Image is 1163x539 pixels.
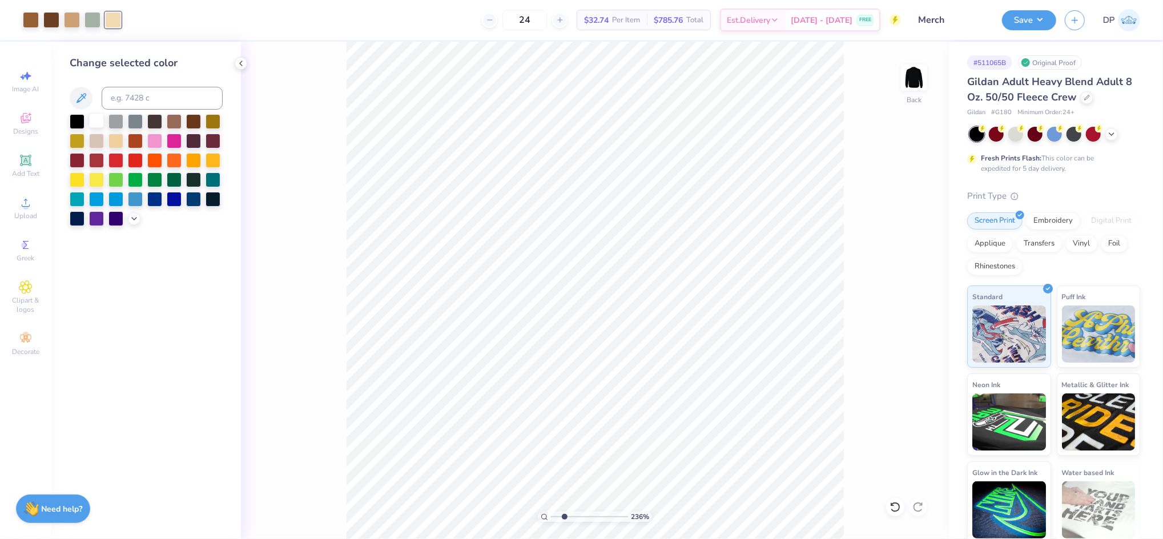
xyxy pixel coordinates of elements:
img: Darlene Padilla [1118,9,1140,31]
span: Water based Ink [1062,466,1114,478]
img: Standard [972,305,1046,363]
div: Transfers [1016,235,1062,252]
span: Image AI [13,85,39,94]
img: Neon Ink [972,393,1046,450]
div: Digital Print [1084,212,1139,230]
div: Screen Print [967,212,1023,230]
span: Minimum Order: 24 + [1017,108,1075,118]
span: Designs [13,127,38,136]
img: Glow in the Dark Ink [972,481,1046,538]
img: Puff Ink [1062,305,1136,363]
div: Original Proof [1018,55,1082,70]
span: Per Item [612,14,640,26]
strong: Fresh Prints Flash: [981,154,1041,163]
span: Glow in the Dark Ink [972,466,1037,478]
img: Water based Ink [1062,481,1136,538]
span: Standard [972,291,1003,303]
div: Vinyl [1065,235,1097,252]
div: Print Type [967,190,1140,203]
a: DP [1103,9,1140,31]
span: Puff Ink [1062,291,1086,303]
span: 236 % [631,512,649,522]
strong: Need help? [42,504,83,514]
span: Upload [14,211,37,220]
input: Untitled Design [910,9,993,31]
input: – – [502,10,547,30]
span: Decorate [12,347,39,356]
span: DP [1103,14,1115,27]
span: Gildan [967,108,985,118]
span: [DATE] - [DATE] [791,14,852,26]
span: # G180 [991,108,1012,118]
span: $785.76 [654,14,683,26]
div: Applique [967,235,1013,252]
span: Total [686,14,703,26]
div: Foil [1101,235,1128,252]
span: Neon Ink [972,379,1000,391]
div: Change selected color [70,55,223,71]
span: Clipart & logos [6,296,46,314]
img: Back [903,66,925,89]
span: Greek [17,254,35,263]
span: Gildan Adult Heavy Blend Adult 8 Oz. 50/50 Fleece Crew [967,75,1132,104]
div: Embroidery [1026,212,1080,230]
div: Rhinestones [967,258,1023,275]
div: Back [907,95,921,105]
img: Metallic & Glitter Ink [1062,393,1136,450]
span: Add Text [12,169,39,178]
span: Est. Delivery [727,14,770,26]
span: FREE [859,16,871,24]
span: $32.74 [584,14,609,26]
input: e.g. 7428 c [102,87,223,110]
div: This color can be expedited for 5 day delivery. [981,153,1121,174]
span: Metallic & Glitter Ink [1062,379,1129,391]
button: Save [1002,10,1056,30]
div: # 511065B [967,55,1012,70]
